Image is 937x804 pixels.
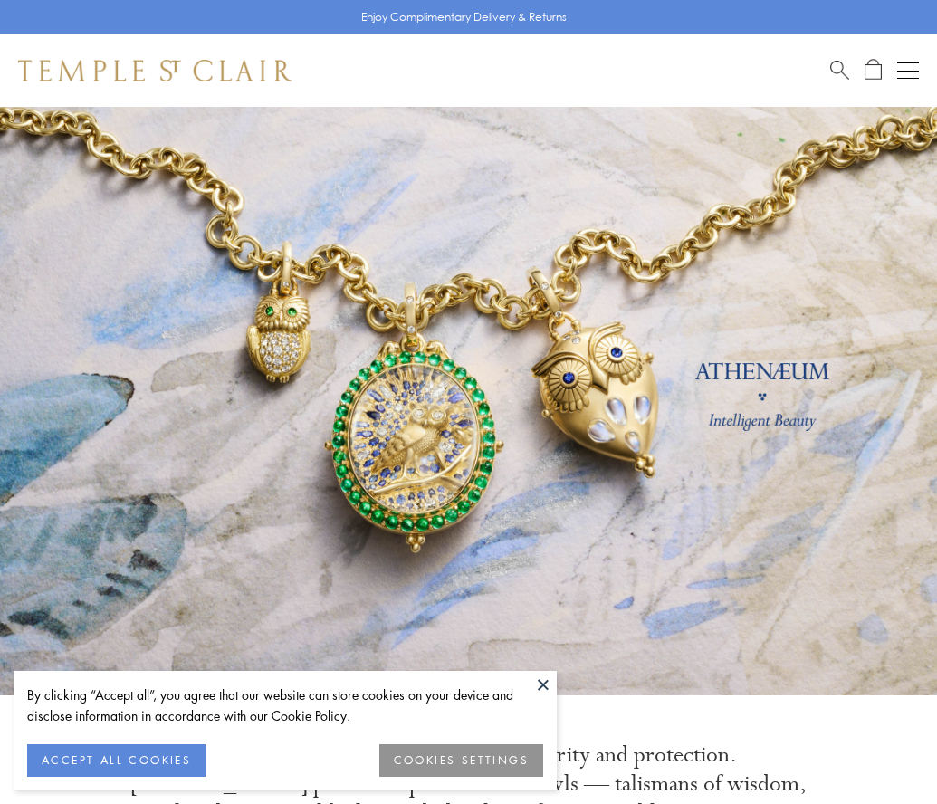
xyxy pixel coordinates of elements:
[361,8,567,26] p: Enjoy Complimentary Delivery & Returns
[18,60,292,81] img: Temple St. Clair
[897,60,919,81] button: Open navigation
[830,59,849,81] a: Search
[865,59,882,81] a: Open Shopping Bag
[27,684,543,726] div: By clicking “Accept all”, you agree that our website can store cookies on your device and disclos...
[27,744,206,777] button: ACCEPT ALL COOKIES
[379,744,543,777] button: COOKIES SETTINGS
